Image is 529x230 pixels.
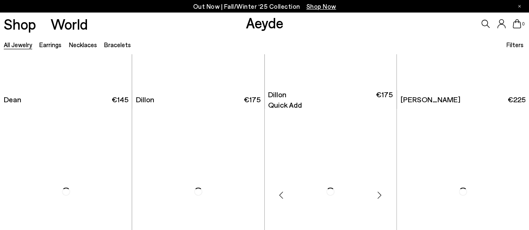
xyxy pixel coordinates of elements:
[268,100,302,110] ul: variant
[193,1,336,12] p: Out Now | Fall/Winter ‘25 Collection
[268,89,286,100] span: Dillon
[112,94,128,105] span: €145
[245,14,283,31] a: Aeyde
[268,100,302,110] li: Quick Add
[4,41,32,48] a: All Jewelry
[4,17,36,31] a: Shop
[4,94,21,105] span: Dean
[513,19,521,28] a: 0
[69,41,97,48] a: Necklaces
[51,17,88,31] a: World
[507,94,525,105] span: €225
[397,90,529,109] a: [PERSON_NAME] €225
[376,89,393,110] span: €175
[521,22,525,26] span: 0
[39,41,61,48] a: Earrings
[400,94,460,105] span: [PERSON_NAME]
[307,3,336,10] span: Navigate to /collections/new-in
[132,90,264,109] a: Dillon €175
[104,41,131,48] a: Bracelets
[136,94,154,105] span: Dillon
[506,41,524,48] span: Filters
[244,94,261,105] span: €175
[265,90,396,109] a: Dillon Quick Add €175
